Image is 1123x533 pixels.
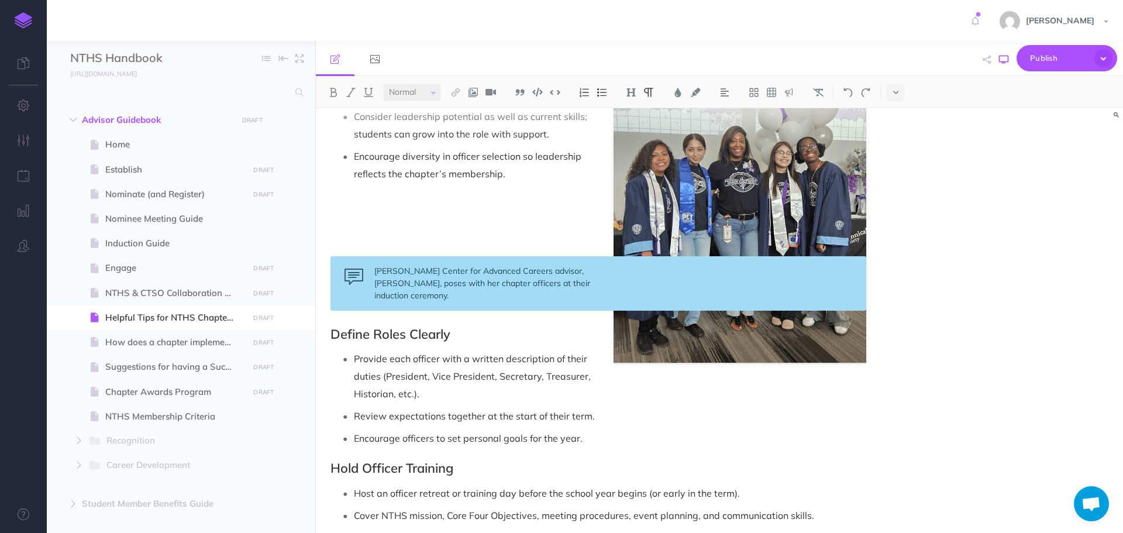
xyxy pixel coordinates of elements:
img: Marshall Center for Advanced Careers [614,56,866,363]
button: DRAFT [249,262,278,275]
span: Advisor Guidebook [82,113,230,127]
span: [PERSON_NAME] [1020,15,1100,26]
span: Encourage officers to set personal goals for the year. [354,432,583,444]
a: [URL][DOMAIN_NAME] [47,67,149,79]
button: DRAFT [249,163,278,177]
span: How does a chapter implement the Core Four Objectives? [105,335,245,349]
span: NTHS Membership Criteria [105,410,245,424]
img: Paragraph button [643,88,654,97]
span: Host an officer retreat or training day before the school year begins (or early in the term). [354,487,740,499]
span: Student Member Benefits Guide [82,497,230,511]
img: Text background color button [690,88,701,97]
img: Add image button [468,88,478,97]
img: logo-mark.svg [15,12,32,29]
img: Code block button [532,88,543,97]
span: Cover NTHS mission, Core Four Objectives, meeting procedures, event planning, and communication s... [354,510,814,521]
img: Inline code button [550,88,560,97]
span: Provide each officer with a written description of their duties (President, Vice President, Secre... [354,353,593,400]
img: Ordered list button [579,88,590,97]
small: DRAFT [253,314,274,322]
span: Nominee Meeting Guide [105,212,245,226]
img: Text color button [673,88,683,97]
img: Blockquote button [515,88,525,97]
span: Helpful Tips for NTHS Chapter Officers [105,311,245,325]
img: Clear styles button [813,88,824,97]
button: DRAFT [249,287,278,300]
img: Redo [860,88,871,97]
small: DRAFT [253,388,274,396]
small: [URL][DOMAIN_NAME] [70,70,137,78]
span: Define Roles Clearly [330,326,450,342]
span: Nominate (and Register) [105,187,245,201]
button: DRAFT [249,336,278,349]
img: Undo [843,88,853,97]
img: Create table button [766,88,777,97]
span: Publish [1030,49,1088,67]
span: Hold Officer Training [330,460,453,476]
span: NTHS & CTSO Collaboration Guide [105,286,245,300]
a: Open chat [1074,486,1109,521]
span: Establish [105,163,245,177]
span: Recognition [106,434,228,449]
img: Italic button [346,88,356,97]
img: Bold button [328,88,339,97]
img: Underline button [363,88,374,97]
div: [PERSON_NAME] Center for Advanced Careers advisor, [PERSON_NAME], poses with her chapter officers... [330,256,866,311]
button: DRAFT [249,360,278,374]
span: Review expectations together at the start of their term. [354,410,595,422]
span: Home [105,137,245,152]
img: e15ca27c081d2886606c458bc858b488.jpg [1000,11,1020,32]
small: DRAFT [253,191,274,198]
small: DRAFT [253,166,274,174]
span: Encourage diversity in officer selection so leadership reflects the chapter’s membership. [354,150,584,180]
small: DRAFT [253,363,274,371]
small: DRAFT [253,290,274,297]
img: Link button [450,88,461,97]
span: Chapter Awards Program [105,385,245,399]
img: Unordered list button [597,88,607,97]
small: DRAFT [253,264,274,272]
button: DRAFT [249,311,278,325]
small: DRAFT [253,339,274,346]
img: Callout dropdown menu button [784,88,794,97]
img: Alignment dropdown menu button [719,88,730,97]
button: Publish [1017,45,1117,71]
span: Career Development [106,458,228,473]
small: DRAFT [242,116,263,124]
img: Add video button [485,88,496,97]
span: Suggestions for having a Successful Chapter [105,360,245,374]
button: DRAFT [249,188,278,201]
span: Engage [105,261,245,275]
span: Induction Guide [105,236,245,250]
img: Headings dropdown button [626,88,636,97]
span: Consider leadership potential as well as current skills; students can grow into the role with sup... [354,111,590,140]
input: Search [70,82,288,103]
button: DRAFT [237,114,267,127]
input: Documentation Name [70,50,208,67]
button: DRAFT [249,386,278,399]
